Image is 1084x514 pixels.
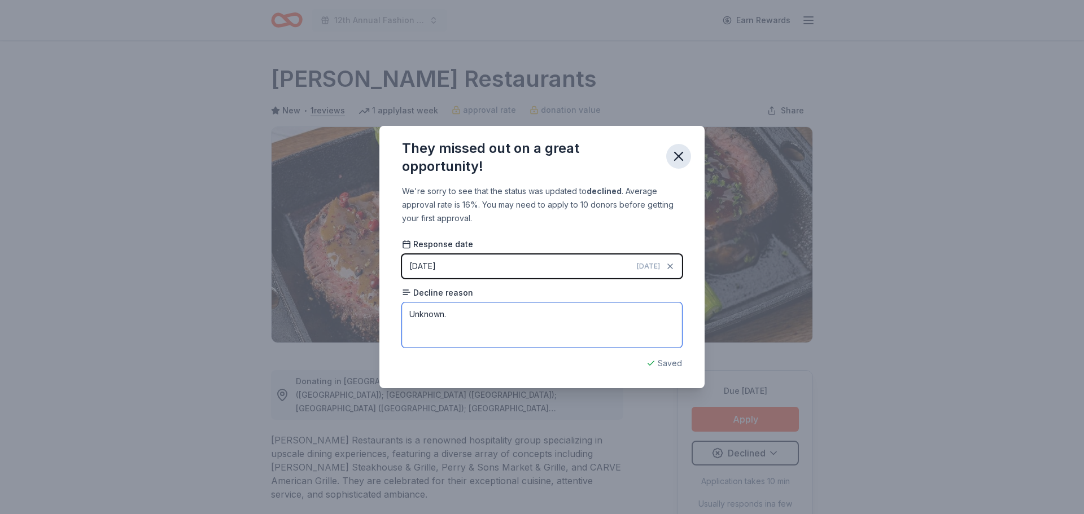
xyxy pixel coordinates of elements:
[637,262,660,271] span: [DATE]
[402,287,473,298] span: Decline reason
[402,302,682,348] textarea: Unknown.
[402,254,682,278] button: [DATE][DATE]
[409,260,436,273] div: [DATE]
[402,139,657,175] div: They missed out on a great opportunity!
[587,186,622,196] b: declined
[402,184,682,225] div: We're sorry to see that the status was updated to . Average approval rate is 16%. You may need to...
[402,239,473,250] span: Response date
